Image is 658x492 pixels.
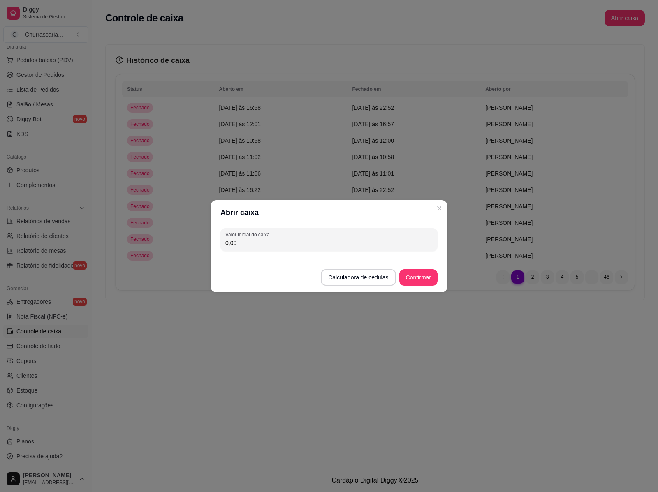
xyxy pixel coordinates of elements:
[225,231,272,238] label: Valor inicial do caixa
[321,269,396,286] button: Calculadora de cédulas
[225,239,433,247] input: Valor inicial do caixa
[211,200,447,225] header: Abrir caixa
[399,269,438,286] button: Confirmar
[433,202,446,215] button: Close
